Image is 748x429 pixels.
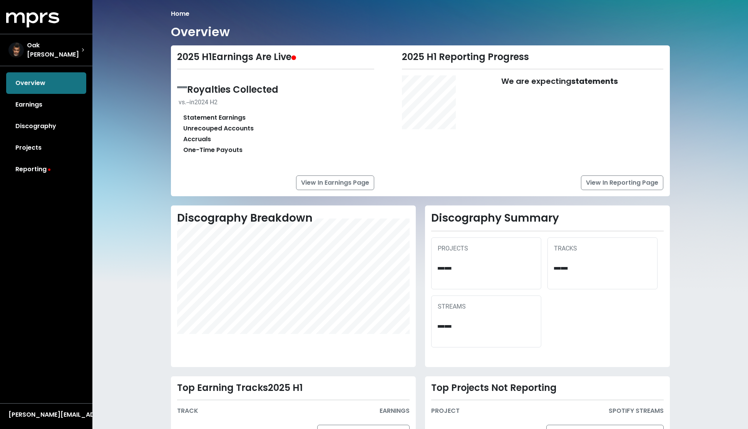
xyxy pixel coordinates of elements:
[177,212,410,225] h2: Discography Breakdown
[8,410,84,419] div: [PERSON_NAME][EMAIL_ADDRESS][DOMAIN_NAME]
[8,42,24,58] img: The selected account / producer
[183,145,243,155] div: One-Time Payouts
[380,406,410,416] div: EARNINGS
[27,41,82,59] span: Oak [PERSON_NAME]
[6,94,86,115] a: Earnings
[177,406,198,416] div: TRACK
[581,175,663,190] a: View In Reporting Page
[402,52,663,63] div: 2025 H1 Reporting Progress
[431,212,664,225] h2: Discography Summary
[501,75,618,172] div: We are expecting
[571,76,618,87] b: statements
[438,302,535,311] div: STREAMS
[6,15,59,24] a: mprs logo
[183,124,254,133] div: Unrecouped Accounts
[554,244,651,253] div: TRACKS
[171,25,230,39] h1: Overview
[177,382,410,394] div: Top Earning Tracks 2025 H1
[177,52,375,63] div: 2025 H1 Earnings Are Live
[6,410,86,420] button: [PERSON_NAME][EMAIL_ADDRESS][DOMAIN_NAME]
[6,159,86,180] a: Reporting
[431,382,664,394] div: Top Projects Not Reporting
[183,113,246,122] div: Statement Earnings
[431,406,460,416] div: PROJECT
[6,115,86,137] a: Discography
[171,9,670,18] nav: breadcrumb
[296,175,374,190] a: View In Earnings Page
[177,75,187,97] span: --
[171,9,189,18] li: Home
[438,253,535,283] div: --
[438,311,535,341] div: --
[438,244,535,253] div: PROJECTS
[179,98,375,107] div: vs. -- in 2024 H2
[609,406,664,416] div: SPOTIFY STREAMS
[187,83,278,96] span: Royalties Collected
[554,253,651,283] div: --
[6,137,86,159] a: Projects
[183,135,211,144] div: Accruals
